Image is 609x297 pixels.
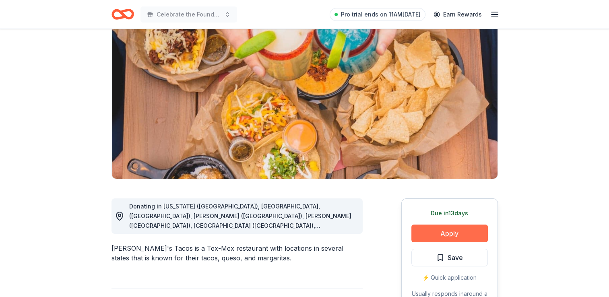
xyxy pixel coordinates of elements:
[411,208,488,218] div: Due in 13 days
[341,10,421,19] span: Pro trial ends on 11AM[DATE]
[111,243,363,263] div: [PERSON_NAME]'s Tacos is a Tex-Mex restaurant with locations in several states that is known for ...
[112,25,498,179] img: Image for Torchy's Tacos
[411,273,488,283] div: ⚡️ Quick application
[448,252,463,263] span: Save
[411,225,488,242] button: Apply
[111,5,134,24] a: Home
[157,10,221,19] span: Celebrate the Foundation 2025 - Sneaker Ball
[140,6,237,23] button: Celebrate the Foundation 2025 - Sneaker Ball
[330,8,425,21] a: Pro trial ends on 11AM[DATE]
[411,249,488,266] button: Save
[429,7,487,22] a: Earn Rewards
